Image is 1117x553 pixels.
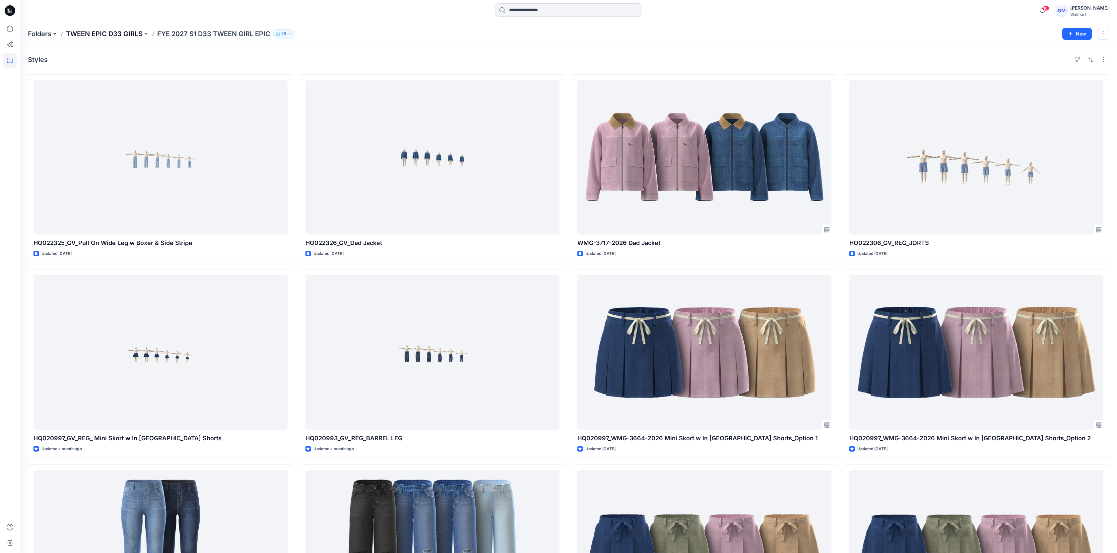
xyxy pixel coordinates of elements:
[66,29,143,38] a: TWEEN EPIC D33 GIRLS
[313,446,354,453] p: Updated a month ago
[41,250,72,257] p: Updated [DATE]
[577,434,831,443] p: HQ020997_WMG-3664-2026 Mini Skort w In [GEOGRAPHIC_DATA] Shorts_Option 1
[849,434,1103,443] p: HQ020997_WMG-3664-2026 Mini Skort w In [GEOGRAPHIC_DATA] Shorts_Option 2
[28,56,48,64] h4: Styles
[1056,5,1068,17] div: GM
[273,29,295,38] button: 28
[849,80,1103,234] a: HQ022306_GV_REG_JORTS
[585,250,616,257] p: Updated [DATE]
[577,238,831,248] p: WMG-3717-2026 Dad Jacket
[1062,28,1092,40] button: New
[313,250,344,257] p: Updated [DATE]
[41,446,82,453] p: Updated a month ago
[577,275,831,430] a: HQ020997_WMG-3664-2026 Mini Skort w In Jersey Shorts_Option 1
[849,275,1103,430] a: HQ020997_WMG-3664-2026 Mini Skort w In Jersey Shorts_Option 2
[33,275,288,430] a: HQ020997_GV_REG_ Mini Skort w In Jersey Shorts
[33,434,288,443] p: HQ020997_GV_REG_ Mini Skort w In [GEOGRAPHIC_DATA] Shorts
[577,80,831,234] a: WMG-3717-2026 Dad Jacket
[305,80,559,234] a: HQ022326_GV_Dad Jacket
[305,275,559,430] a: HQ020993_GV_REG_BARREL LEG
[1070,4,1109,12] div: [PERSON_NAME]
[305,238,559,248] p: HQ022326_GV_Dad Jacket
[305,434,559,443] p: HQ020993_GV_REG_BARREL LEG
[33,238,288,248] p: HQ022325_GV_Pull On Wide Leg w Boxer & Side Stripe
[849,238,1103,248] p: HQ022306_GV_REG_JORTS
[857,250,887,257] p: Updated [DATE]
[1042,6,1049,11] span: 10
[857,446,887,453] p: Updated [DATE]
[33,80,288,234] a: HQ022325_GV_Pull On Wide Leg w Boxer & Side Stripe
[585,446,616,453] p: Updated [DATE]
[1070,12,1109,17] div: Walmart
[157,29,270,38] p: FYE 2027 S1 D33 TWEEN GIRL EPIC
[281,30,286,37] p: 28
[28,29,51,38] a: Folders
